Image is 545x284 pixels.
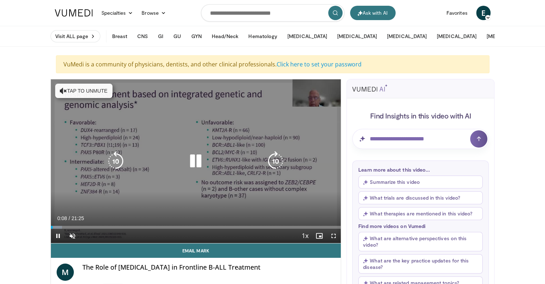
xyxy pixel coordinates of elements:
img: VuMedi Logo [55,9,93,17]
button: Fullscreen [326,229,341,243]
button: Tap to unmute [55,84,113,98]
button: Breast [108,29,132,43]
h4: The Role of [MEDICAL_DATA] in Frontline B-ALL Treatment [82,264,335,271]
a: Favorites [442,6,472,20]
span: 0:08 [57,215,67,221]
p: Find more videos on Vumedi [358,223,483,229]
button: What therapies are mentioned in this video? [358,207,483,220]
button: [MEDICAL_DATA] [482,29,531,43]
button: Hematology [244,29,282,43]
button: [MEDICAL_DATA] [383,29,431,43]
p: Learn more about this video... [358,167,483,173]
a: M [57,264,74,281]
button: Ask with AI [350,6,396,20]
button: GU [169,29,185,43]
button: GYN [187,29,206,43]
input: Question for AI [352,129,489,149]
a: Click here to set your password [277,60,362,68]
h4: Find Insights in this video with AI [352,111,489,120]
a: Specialties [97,6,138,20]
span: / [69,215,70,221]
video-js: Video Player [51,79,341,243]
a: Email Mark [51,243,341,258]
button: Summarize this video [358,176,483,188]
button: GI [154,29,168,43]
button: [MEDICAL_DATA] [333,29,381,43]
button: What are the key practice updates for this disease? [358,254,483,274]
div: VuMedi is a community of physicians, dentists, and other clinical professionals. [56,55,489,73]
button: What trials are discussed in this video? [358,191,483,204]
button: Head/Neck [207,29,243,43]
a: Visit ALL page [51,30,100,42]
button: Pause [51,229,65,243]
span: 21:25 [71,215,84,221]
a: Browse [137,6,170,20]
input: Search topics, interventions [201,4,344,22]
button: Unmute [65,229,80,243]
button: [MEDICAL_DATA] [432,29,481,43]
img: vumedi-ai-logo.svg [352,84,387,92]
button: Enable picture-in-picture mode [312,229,326,243]
a: E [476,6,491,20]
div: Progress Bar [51,226,341,229]
button: Playback Rate [298,229,312,243]
button: What are alternative perspectives on this video? [358,232,483,251]
button: [MEDICAL_DATA] [283,29,331,43]
button: CNS [133,29,152,43]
